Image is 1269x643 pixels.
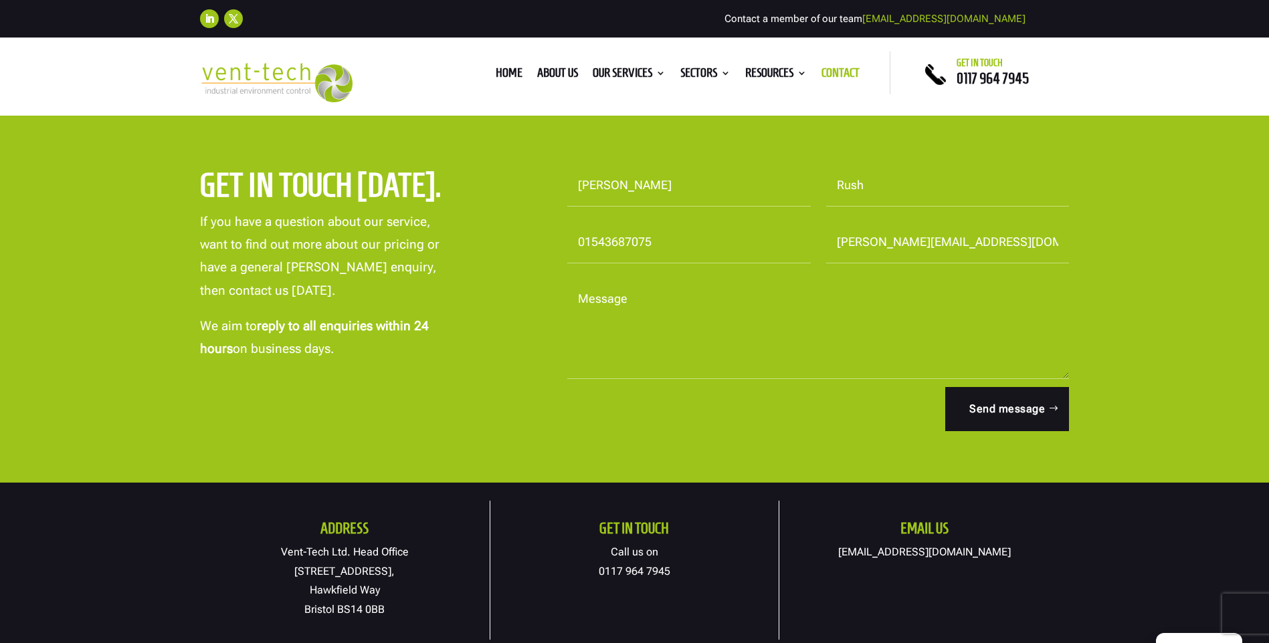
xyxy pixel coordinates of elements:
a: Resources [745,68,807,83]
a: 0117 964 7945 [599,565,670,577]
a: Our Services [593,68,666,83]
strong: reply to all enquiries within 24 hours [200,318,429,356]
span: We aim to [200,318,257,334]
a: 0117 964 7945 [957,70,1029,86]
a: Contact [821,68,860,83]
a: [EMAIL_ADDRESS][DOMAIN_NAME] [862,13,1026,25]
h2: Get in touch [DATE]. [200,165,479,212]
span: Contact a member of our team [724,13,1026,25]
a: Follow on X [224,9,243,28]
h2: Get in touch [490,521,779,543]
button: Send message [945,387,1069,431]
input: Email Address [826,222,1070,263]
span: Get in touch [957,57,1003,68]
input: Your Phone [567,222,811,263]
a: [EMAIL_ADDRESS][DOMAIN_NAME] [838,545,1011,558]
span: on business days. [233,341,334,356]
a: About us [537,68,578,83]
p: Vent-Tech Ltd. Head Office [STREET_ADDRESS], Hawkfield Way Bristol BS14 0BB [200,543,490,620]
input: First Name [567,165,811,207]
span: If you have a question about our service, want to find out more about our pricing or have a gener... [200,214,440,298]
a: Follow on LinkedIn [200,9,219,28]
h2: Address [200,521,490,543]
a: Home [496,68,522,83]
img: 2023-09-27T08_35_16.549ZVENT-TECH---Clear-background [200,63,353,102]
a: Sectors [680,68,730,83]
h2: Email us [779,521,1069,543]
p: Call us on [490,543,779,582]
input: Last Name [826,165,1070,207]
